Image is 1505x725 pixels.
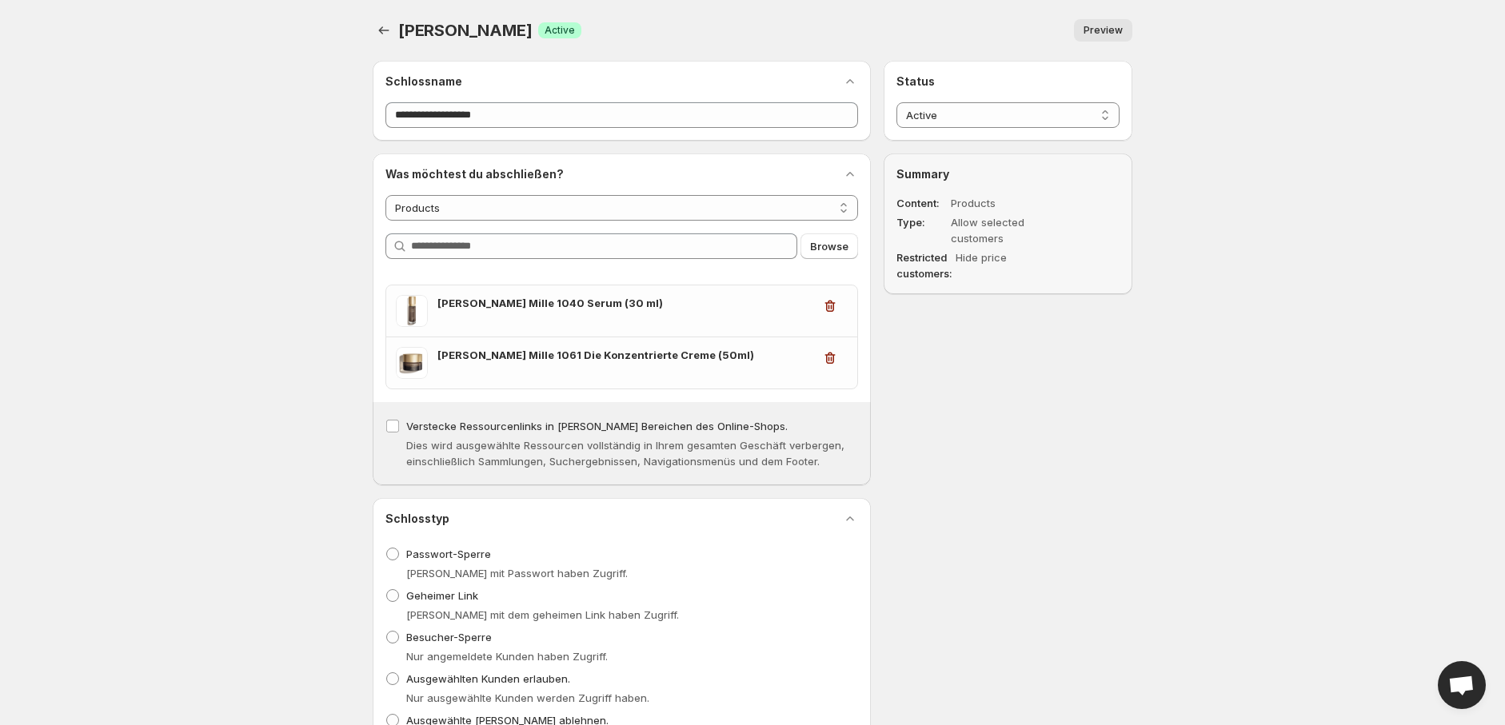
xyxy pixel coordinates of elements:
[406,691,649,704] span: Nur ausgewählte Kunden werden Zugriff haben.
[406,420,788,432] span: Verstecke Ressourcenlinks in [PERSON_NAME] Bereichen des Online-Shops.
[545,24,575,37] span: Active
[373,19,395,42] button: Back
[951,214,1074,246] dd: Allow selected customers
[406,672,570,685] span: Ausgewählten Kunden erlauben.
[896,166,1120,182] h2: Summary
[385,511,449,527] h2: Schlosstyp
[437,295,812,311] h3: [PERSON_NAME] Mille 1040 Serum (30 ml)
[398,21,532,40] span: [PERSON_NAME]
[406,608,679,621] span: [PERSON_NAME] mit dem geheimen Link haben Zugriff.
[896,249,952,281] dt: Restricted customers:
[951,195,1074,211] dd: Products
[437,347,812,363] h3: [PERSON_NAME] Mille 1061 Die Konzentrierte Creme (50ml)
[406,589,478,602] span: Geheimer Link
[1074,19,1132,42] button: Preview
[406,439,844,468] span: Dies wird ausgewählte Ressourcen vollständig in Ihrem gesamten Geschäft verbergen, einschließlich...
[385,166,564,182] h2: Was möchtest du abschließen?
[800,233,858,259] button: Browse
[1084,24,1123,37] span: Preview
[896,214,948,246] dt: Type:
[406,567,628,580] span: [PERSON_NAME] mit Passwort haben Zugriff.
[896,195,948,211] dt: Content:
[810,238,848,254] span: Browse
[406,631,492,643] span: Besucher-Sperre
[1438,661,1486,709] a: Open chat
[896,74,1120,90] h2: Status
[956,249,1079,281] dd: Hide price
[406,650,608,663] span: Nur angemeldete Kunden haben Zugriff.
[406,548,491,560] span: Passwort-Sperre
[385,74,462,90] h2: Schlossname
